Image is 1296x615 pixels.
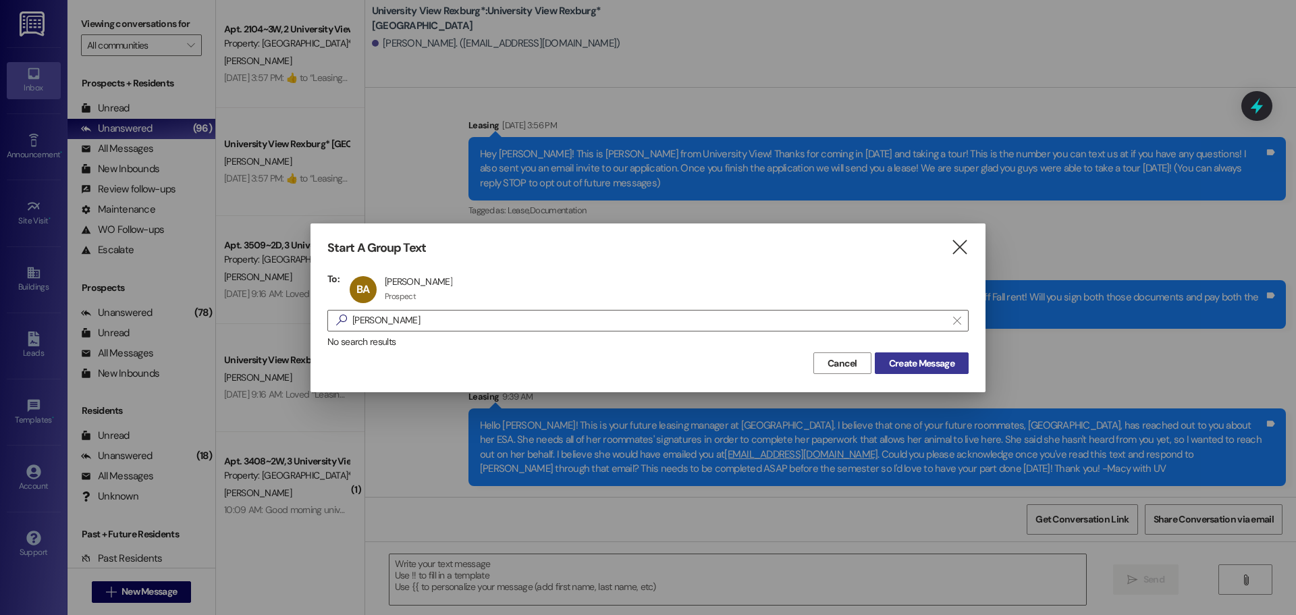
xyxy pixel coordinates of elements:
[828,356,857,371] span: Cancel
[953,315,961,326] i: 
[813,352,871,374] button: Cancel
[356,282,369,296] span: BA
[331,313,352,327] i: 
[950,240,969,255] i: 
[327,240,426,256] h3: Start A Group Text
[327,273,340,285] h3: To:
[385,291,416,302] div: Prospect
[946,311,968,331] button: Clear text
[352,311,946,330] input: Search for any contact or apartment
[327,335,969,349] div: No search results
[875,352,969,374] button: Create Message
[889,356,954,371] span: Create Message
[385,275,452,288] div: [PERSON_NAME]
